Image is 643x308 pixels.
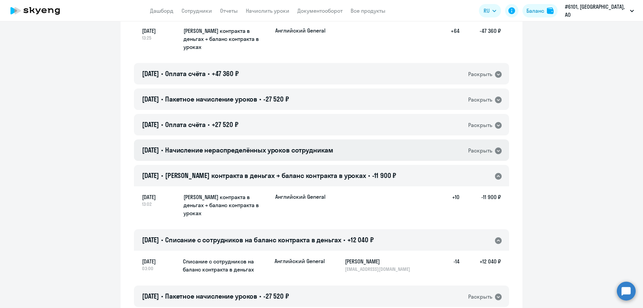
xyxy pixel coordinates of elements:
[468,96,492,104] div: Раскрыть
[142,257,177,265] span: [DATE]
[142,35,178,41] span: 13:25
[165,95,257,103] span: Пакетное начисление уроков
[275,193,326,200] p: Английский General
[259,292,261,300] span: •
[165,292,257,300] span: Пакетное начисление уроков
[165,236,341,244] span: Списание с сотрудников на баланс контракта в деньгах
[212,69,239,78] span: +47 360 ₽
[459,27,501,52] h5: -47 360 ₽
[479,4,501,17] button: RU
[468,146,492,155] div: Раскрыть
[459,193,501,218] h5: -11 900 ₽
[275,27,326,34] p: Английский General
[547,7,554,14] img: balance
[208,120,210,129] span: •
[142,27,178,35] span: [DATE]
[468,70,492,78] div: Раскрыть
[347,236,374,244] span: +12 040 ₽
[161,95,163,103] span: •
[165,120,206,129] span: Оплата счёта
[142,120,159,129] span: [DATE]
[438,193,459,218] h5: +10
[208,69,210,78] span: •
[142,201,178,207] span: 13:02
[142,265,177,271] span: 03:00
[220,7,238,14] a: Отчеты
[438,257,459,272] h5: -14
[161,236,163,244] span: •
[142,193,178,201] span: [DATE]
[468,121,492,129] div: Раскрыть
[368,171,370,180] span: •
[372,171,397,180] span: -11 900 ₽
[438,27,459,52] h5: +64
[343,236,345,244] span: •
[165,171,366,180] span: [PERSON_NAME] контракта в деньгах → баланс контракта в уроках
[562,3,637,19] button: #6101, [GEOGRAPHIC_DATA], АО
[484,7,490,15] span: RU
[161,171,163,180] span: •
[183,257,269,273] h5: Списание с сотрудников на баланс контракта в деньгах
[212,120,238,129] span: +27 520 ₽
[182,7,212,14] a: Сотрудники
[142,95,159,103] span: [DATE]
[246,7,289,14] a: Начислить уроки
[184,27,270,51] h5: [PERSON_NAME] контракта в деньгах → баланс контракта в уроках
[468,293,492,301] div: Раскрыть
[459,257,501,272] h5: +12 040 ₽
[165,69,206,78] span: Оплата счёта
[526,7,544,15] div: Баланс
[142,171,159,180] span: [DATE]
[351,7,385,14] a: Все продукты
[565,3,627,19] p: #6101, [GEOGRAPHIC_DATA], АО
[297,7,343,14] a: Документооборот
[259,95,261,103] span: •
[263,95,289,103] span: -27 520 ₽
[142,236,159,244] span: [DATE]
[165,146,333,154] span: Начисление нераспределённых уроков сотрудникам
[161,69,163,78] span: •
[184,193,270,217] h5: [PERSON_NAME] контракта в деньгах → баланс контракта в уроках
[161,146,163,154] span: •
[345,266,414,272] p: [EMAIL_ADDRESS][DOMAIN_NAME]
[161,292,163,300] span: •
[142,69,159,78] span: [DATE]
[275,257,325,265] p: Английский General
[345,257,414,265] h5: [PERSON_NAME]
[142,292,159,300] span: [DATE]
[522,4,558,17] button: Балансbalance
[142,146,159,154] span: [DATE]
[263,292,289,300] span: -27 520 ₽
[150,7,173,14] a: Дашборд
[161,120,163,129] span: •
